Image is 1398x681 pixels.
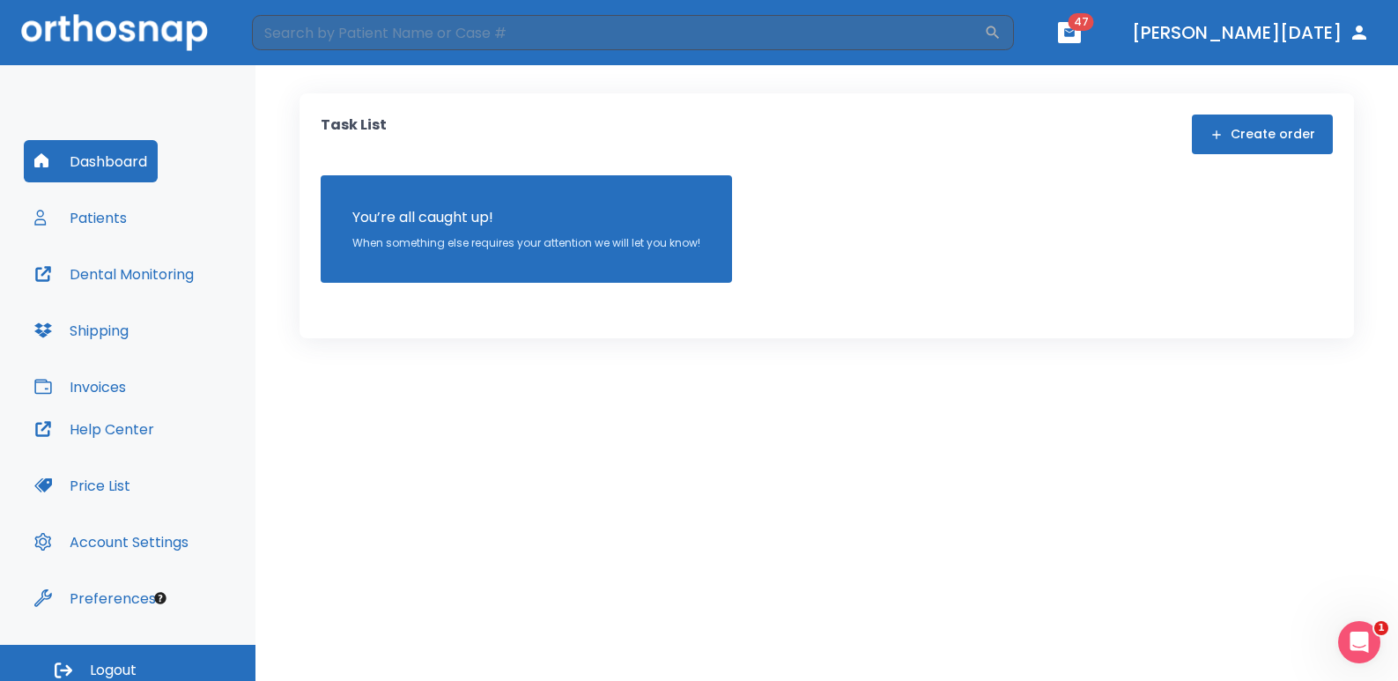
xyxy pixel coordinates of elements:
[24,408,165,450] button: Help Center
[1338,621,1380,663] iframe: Intercom live chat
[24,140,158,182] button: Dashboard
[24,366,137,408] button: Invoices
[252,15,984,50] input: Search by Patient Name or Case #
[321,115,387,154] p: Task List
[24,577,166,619] button: Preferences
[24,521,199,563] button: Account Settings
[24,253,204,295] button: Dental Monitoring
[24,196,137,239] button: Patients
[24,464,141,507] button: Price List
[152,590,168,606] div: Tooltip anchor
[1125,17,1377,48] button: [PERSON_NAME][DATE]
[21,14,208,50] img: Orthosnap
[1374,621,1388,635] span: 1
[90,661,137,680] span: Logout
[352,235,700,251] p: When something else requires your attention we will let you know!
[24,309,139,352] button: Shipping
[1069,13,1094,31] span: 47
[1192,115,1333,154] button: Create order
[352,207,700,228] p: You’re all caught up!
